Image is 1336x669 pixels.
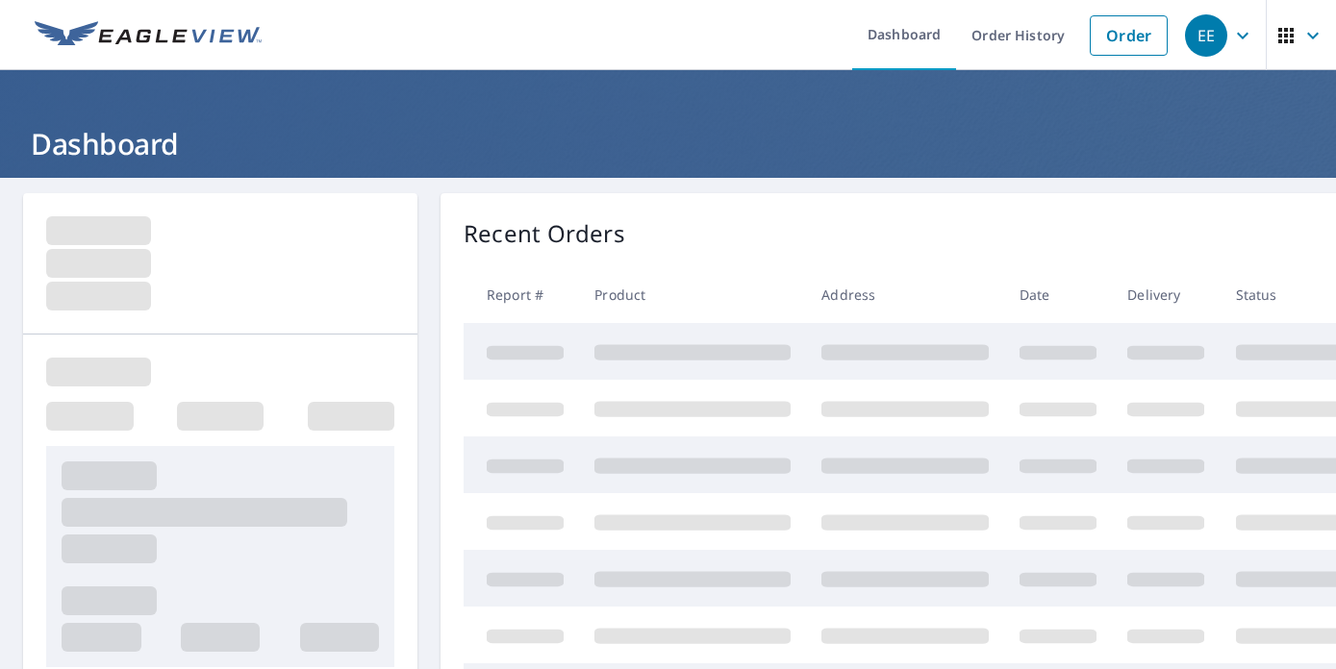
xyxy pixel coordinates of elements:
[464,216,625,251] p: Recent Orders
[579,266,806,323] th: Product
[1090,15,1168,56] a: Order
[464,266,579,323] th: Report #
[1112,266,1220,323] th: Delivery
[23,124,1313,163] h1: Dashboard
[35,21,262,50] img: EV Logo
[1185,14,1227,57] div: EE
[806,266,1004,323] th: Address
[1004,266,1112,323] th: Date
